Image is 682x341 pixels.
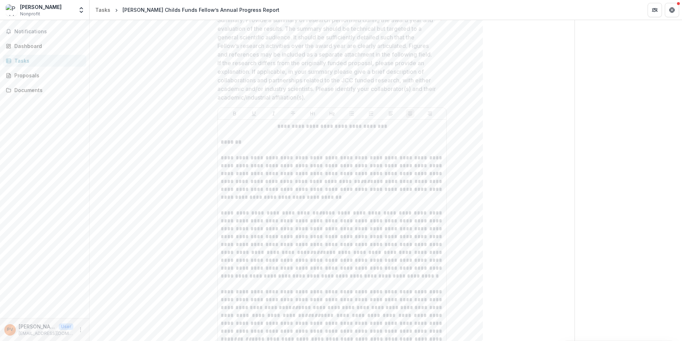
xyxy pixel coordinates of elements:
[3,26,86,37] button: Notifications
[406,109,414,118] button: Align Center
[92,5,113,15] a: Tasks
[3,55,86,67] a: Tasks
[76,3,86,17] button: Open entity switcher
[95,6,110,14] div: Tasks
[19,323,56,330] p: [PERSON_NAME]
[14,72,81,79] div: Proposals
[3,40,86,52] a: Dashboard
[289,109,297,118] button: Strike
[6,4,17,16] img: Pablo Villar
[3,84,86,96] a: Documents
[76,326,85,334] button: More
[20,11,40,17] span: Nonprofit
[367,109,375,118] button: Ordered List
[14,57,81,64] div: Tasks
[92,5,282,15] nav: breadcrumb
[14,86,81,94] div: Documents
[3,69,86,81] a: Proposals
[19,330,73,337] p: [EMAIL_ADDRESS][DOMAIN_NAME]
[230,109,239,118] button: Bold
[386,109,395,118] button: Align Left
[14,42,81,50] div: Dashboard
[665,3,679,17] button: Get Help
[7,327,13,332] div: Pablo Villar
[123,6,279,14] div: [PERSON_NAME] Childs Funds Fellow’s Annual Progress Report
[347,109,356,118] button: Bullet List
[14,29,83,35] span: Notifications
[217,16,436,102] p: Summary: Provide a summary of research performed during the award year and evaluation of the resu...
[426,109,434,118] button: Align Right
[20,3,62,11] div: [PERSON_NAME]
[269,109,278,118] button: Italicize
[308,109,317,118] button: Heading 1
[648,3,662,17] button: Partners
[59,323,73,330] p: User
[250,109,258,118] button: Underline
[328,109,336,118] button: Heading 2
